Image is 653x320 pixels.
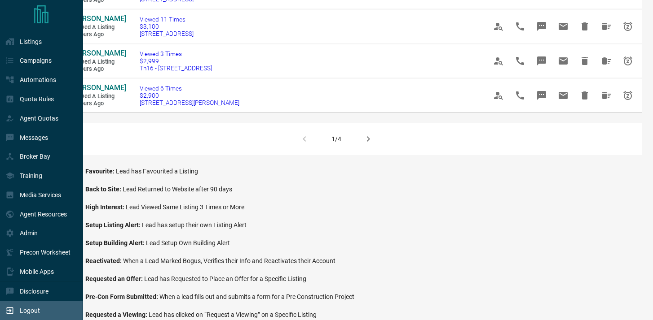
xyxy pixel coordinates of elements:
span: Email [552,16,574,37]
span: 2 hours ago [72,100,126,108]
span: Message [531,50,552,72]
span: Call [509,16,531,37]
span: Email [552,50,574,72]
span: High Interest [85,203,126,211]
span: Snooze [617,85,639,106]
span: Lead Returned to Website after 90 days [123,186,232,193]
span: $3,100 [140,23,194,30]
span: Lead has clicked on “Request a Viewing” on a Specific Listing [149,311,317,318]
span: [STREET_ADDRESS][PERSON_NAME] [140,99,239,106]
span: View Profile [488,50,509,72]
span: Hide All from Yaohan Zhang [596,50,617,72]
span: Call [509,85,531,106]
a: Viewed 3 Times$2,999Th16 - [STREET_ADDRESS] [140,50,212,72]
span: [PERSON_NAME] [72,83,126,92]
a: Viewed 6 Times$2,900[STREET_ADDRESS][PERSON_NAME] [140,85,239,106]
span: When a lead fills out and submits a form for a Pre Construction Project [159,293,354,300]
a: Viewed 11 Times$3,100[STREET_ADDRESS] [140,16,194,37]
span: Pre-Con Form Submitted [85,293,159,300]
span: Lead has Favourited a Listing [116,168,198,175]
a: [PERSON_NAME] [72,14,126,24]
span: $2,999 [140,57,212,65]
span: Viewed 3 Times [140,50,212,57]
span: [PERSON_NAME] [72,14,126,23]
span: $2,900 [140,92,239,99]
a: [PERSON_NAME] [72,83,126,93]
span: Viewed a Listing [72,24,126,31]
span: Lead has Requested to Place an Offer for a Specific Listing [144,275,306,282]
span: Viewed a Listing [72,93,126,100]
span: Lead Viewed Same Listing 3 Times or More [126,203,244,211]
span: Setup Building Alert [85,239,146,246]
span: [PERSON_NAME] [72,49,126,57]
a: [PERSON_NAME] [72,49,126,58]
span: Requested a Viewing [85,311,149,318]
div: 1/4 [331,135,341,143]
span: Snooze [617,50,639,72]
span: View Profile [488,16,509,37]
span: Viewed 6 Times [140,85,239,92]
span: Th16 - [STREET_ADDRESS] [140,65,212,72]
span: Call [509,50,531,72]
span: View Profile [488,85,509,106]
span: Message [531,16,552,37]
span: Hide All from Yaohan Zhang [596,85,617,106]
span: 2 hours ago [72,65,126,73]
span: Message [531,85,552,106]
span: Viewed a Listing [72,58,126,66]
span: Hide All from Yaohan Zhang [596,16,617,37]
span: Reactivated [85,257,123,264]
span: Back to Site [85,186,123,193]
span: Lead Setup Own Building Alert [146,239,230,246]
span: When a Lead Marked Bogus, Verifies their Info and Reactivates their Account [123,257,335,264]
span: Setup Listing Alert [85,221,142,229]
span: Viewed 11 Times [140,16,194,23]
span: Hide [574,85,596,106]
span: Snooze [617,16,639,37]
span: Lead has setup their own Listing Alert [142,221,247,229]
span: [STREET_ADDRESS] [140,30,194,37]
span: Hide [574,50,596,72]
span: Hide [574,16,596,37]
span: Requested an Offer [85,275,144,282]
span: Favourite [85,168,116,175]
span: Email [552,85,574,106]
span: 2 hours ago [72,31,126,39]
